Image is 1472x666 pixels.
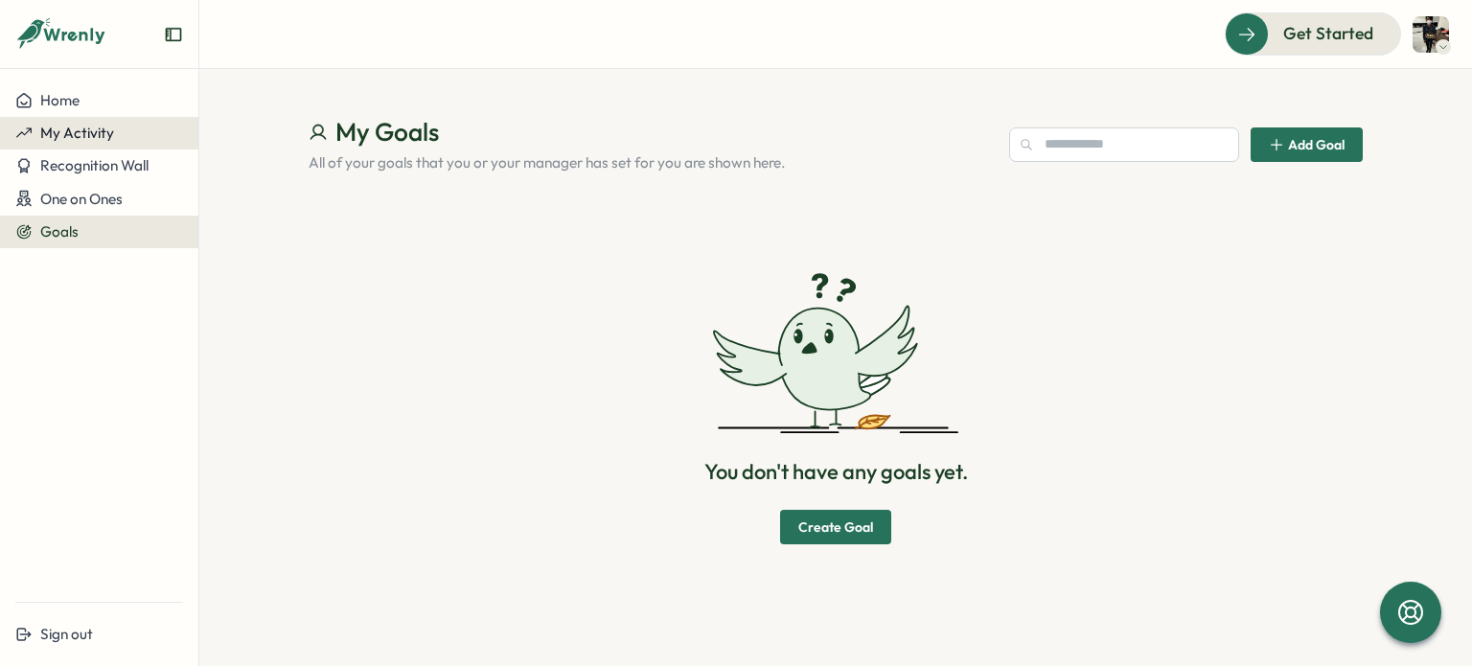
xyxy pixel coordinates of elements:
h1: My Goals [309,115,994,149]
p: All of your goals that you or your manager has set for you are shown here. [309,152,994,173]
span: Recognition Wall [40,156,149,174]
p: You don't have any goals yet. [704,457,968,487]
span: One on Ones [40,190,123,208]
span: Goals [40,222,79,241]
button: Create Goal [780,510,891,544]
span: Home [40,91,80,109]
span: Sign out [40,625,93,643]
button: Get Started [1225,12,1401,55]
span: Create Goal [798,511,873,543]
span: Add Goal [1288,138,1345,151]
span: Get Started [1283,21,1373,46]
button: Add Goal [1251,127,1363,162]
span: My Activity [40,124,114,142]
button: Expand sidebar [164,25,183,44]
img: Kevin Carl Miranda [1413,16,1449,53]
